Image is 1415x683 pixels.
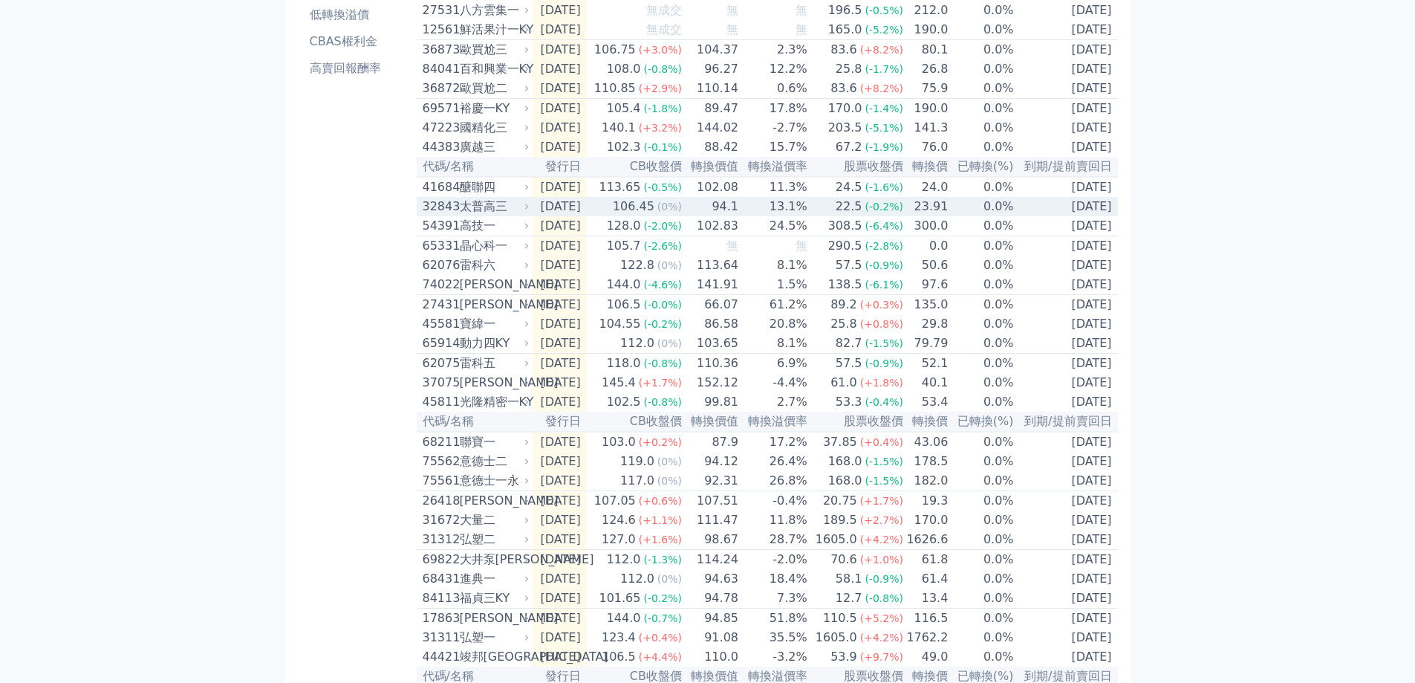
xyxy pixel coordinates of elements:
td: [DATE] [533,216,587,236]
th: 轉換溢價率 [739,412,808,432]
span: 無 [726,239,738,253]
td: [DATE] [1015,20,1118,40]
td: 79.79 [904,334,949,354]
td: 0.0% [949,373,1014,392]
th: 股票收盤價 [808,157,904,177]
div: 37075 [423,374,456,392]
div: 廣越三 [460,138,527,156]
td: 212.0 [904,1,949,20]
div: 75562 [423,453,456,470]
td: [DATE] [1015,471,1118,491]
td: 0.0% [949,216,1014,236]
td: 0.0% [949,177,1014,197]
span: (-1.4%) [865,103,903,114]
td: [DATE] [1015,79,1118,99]
th: 到期/提前賣回日 [1015,412,1118,432]
span: (+1.7%) [639,377,682,389]
td: 26.8 [904,59,949,79]
td: 23.91 [904,197,949,216]
th: 到期/提前賣回日 [1015,157,1118,177]
span: (0%) [657,201,682,213]
span: (+3.0%) [639,44,682,56]
td: 96.27 [683,59,739,79]
span: 無成交 [646,3,682,17]
div: 雷科五 [460,355,527,372]
td: 86.58 [683,314,739,334]
div: 高技一 [460,217,527,235]
td: 0.0% [949,452,1014,471]
div: 國精化三 [460,119,527,137]
span: (+2.9%) [639,82,682,94]
td: [DATE] [1015,118,1118,137]
td: 0.0% [949,40,1014,60]
div: 119.0 [617,453,657,470]
div: 41684 [423,178,456,196]
td: 24.5% [739,216,808,236]
td: 26.8% [739,471,808,491]
span: (-0.4%) [865,396,903,408]
div: 八方雲集一 [460,1,527,19]
td: [DATE] [533,432,587,452]
div: 25.8 [833,60,865,78]
td: 102.08 [683,177,739,197]
span: 無 [726,22,738,36]
td: [DATE] [1015,1,1118,20]
th: 已轉換(%) [949,157,1014,177]
div: [PERSON_NAME] [460,276,527,294]
div: 裕慶一KY [460,100,527,117]
td: 102.83 [683,216,739,236]
a: 低轉換溢價 [304,3,411,27]
td: 110.14 [683,79,739,99]
div: 118.0 [604,355,644,372]
div: 170.0 [825,100,865,117]
div: 140.1 [599,119,639,137]
span: (-0.9%) [865,259,903,271]
td: 92.31 [683,471,739,491]
div: 醣聯四 [460,178,527,196]
div: 106.5 [604,296,644,314]
div: 308.5 [825,217,865,235]
td: [DATE] [533,373,587,392]
div: 47223 [423,119,456,137]
div: 105.7 [604,237,644,255]
td: [DATE] [1015,452,1118,471]
li: CBAS權利金 [304,33,411,51]
td: [DATE] [533,314,587,334]
span: (-0.8%) [643,63,682,75]
div: 113.65 [596,178,643,196]
td: 8.1% [739,256,808,275]
span: (-0.5%) [865,4,903,16]
td: [DATE] [1015,177,1118,197]
td: 50.6 [904,256,949,275]
td: [DATE] [1015,59,1118,79]
span: (+1.8%) [860,377,903,389]
div: 27431 [423,296,456,314]
td: 88.42 [683,137,739,157]
td: 75.9 [904,79,949,99]
th: 轉換價 [904,412,949,432]
div: 67.2 [833,138,865,156]
td: [DATE] [533,295,587,315]
td: 0.6% [739,79,808,99]
td: 0.0% [949,20,1014,40]
td: [DATE] [1015,392,1118,412]
th: 股票收盤價 [808,412,904,432]
div: 32843 [423,198,456,216]
span: (-6.1%) [865,279,903,291]
span: (-0.8%) [643,357,682,369]
span: (-0.2%) [865,201,903,213]
td: 0.0% [949,99,1014,119]
div: 36872 [423,80,456,97]
td: [DATE] [1015,197,1118,216]
div: 104.55 [596,315,643,333]
th: 轉換溢價率 [739,157,808,177]
div: 61.0 [827,374,860,392]
td: [DATE] [533,1,587,20]
div: 108.0 [604,60,644,78]
span: (-2.6%) [643,240,682,252]
td: 53.4 [904,392,949,412]
td: [DATE] [1015,334,1118,354]
td: 8.1% [739,334,808,354]
div: 84041 [423,60,456,78]
td: 94.1 [683,197,739,216]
